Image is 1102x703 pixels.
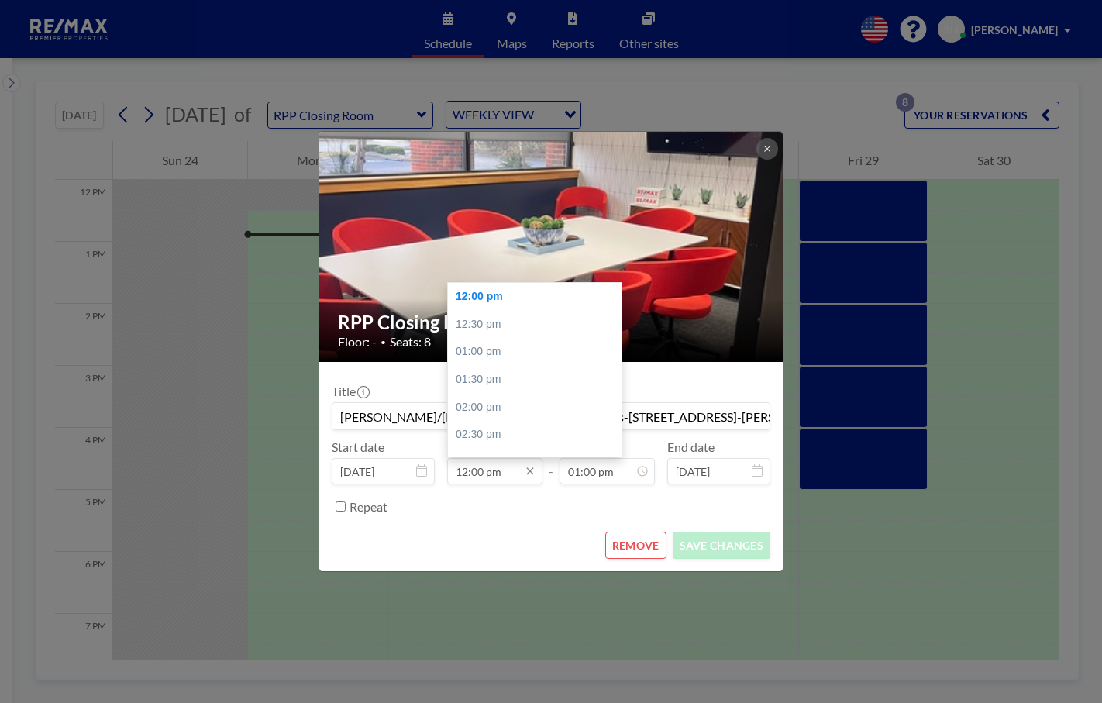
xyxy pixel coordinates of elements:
span: • [381,336,386,348]
label: Title [332,384,368,399]
span: - [549,445,553,479]
label: End date [667,439,715,455]
span: Floor: - [338,334,377,350]
div: 02:30 pm [448,421,629,449]
div: 02:00 pm [448,394,629,422]
span: Seats: 8 [390,334,431,350]
button: REMOVE [605,532,666,559]
div: 01:00 pm [448,338,629,366]
button: SAVE CHANGES [673,532,770,559]
input: (No title) [332,403,770,429]
h2: RPP Closing Room [338,311,766,334]
div: 03:00 pm [448,449,629,477]
label: Repeat [350,499,387,515]
div: 01:30 pm [448,366,629,394]
div: 12:00 pm [448,283,629,311]
div: 12:30 pm [448,311,629,339]
label: Start date [332,439,384,455]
